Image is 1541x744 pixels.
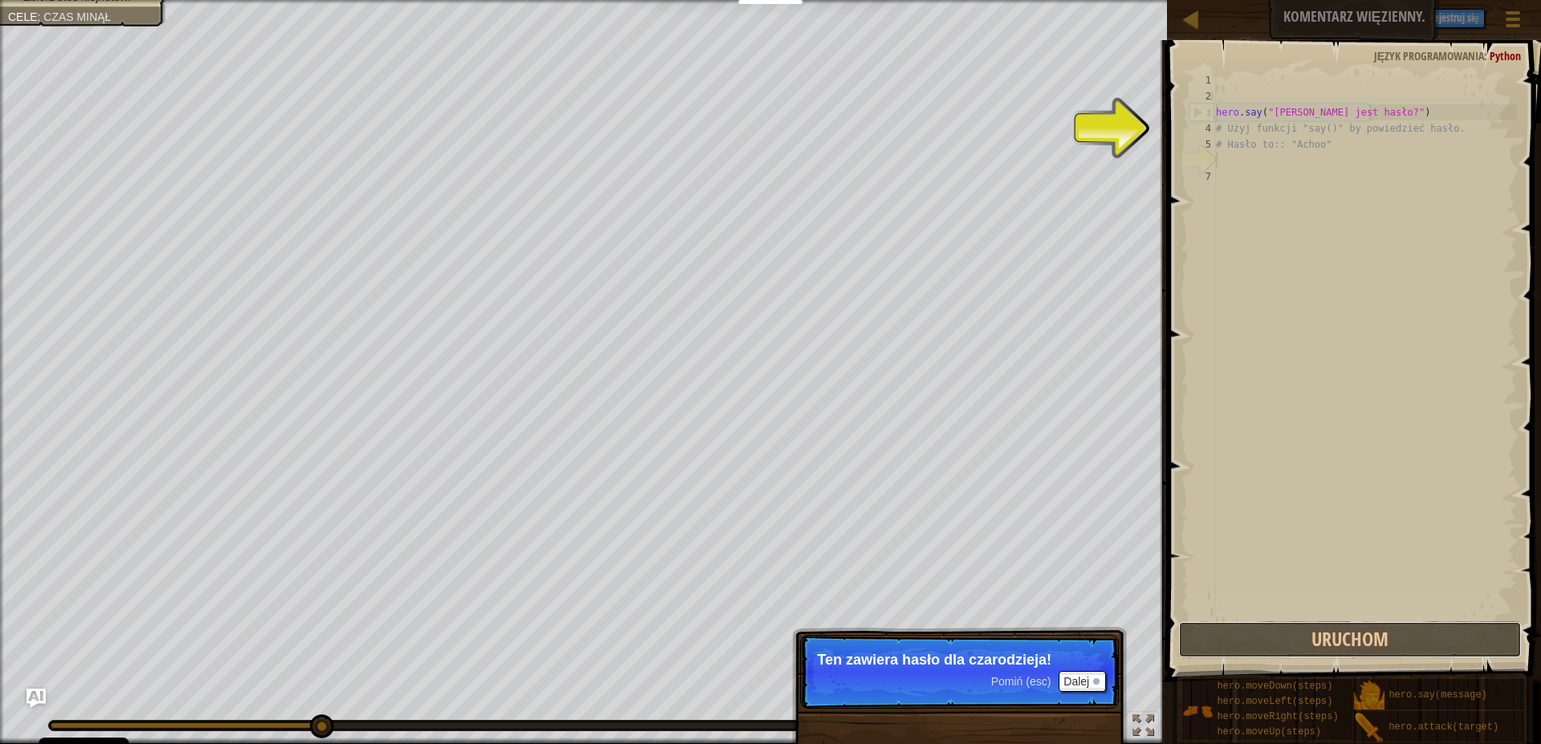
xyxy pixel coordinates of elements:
div: 2 [1189,88,1216,104]
span: Python [1490,48,1521,63]
button: Zarejestruj się [1416,9,1485,28]
span: : [1484,48,1490,63]
span: hero.moveRight(steps) [1217,711,1338,722]
span: Czas minął [43,10,111,23]
img: portrait.png [1182,696,1213,726]
span: hero.moveUp(steps) [1217,726,1321,738]
div: 5 [1189,136,1216,152]
span: hero.moveDown(steps) [1217,681,1332,692]
span: : [38,10,44,23]
img: portrait.png [1354,681,1384,711]
button: Pokaż menu gry [1493,3,1533,41]
button: Ask AI [1287,3,1330,33]
span: Język programowania [1374,48,1484,63]
div: 1 [1189,72,1216,88]
span: Pomiń (esc) [991,675,1051,688]
div: 3 [1190,104,1216,120]
p: Ten zawiera hasło dla czarodzieja! [817,652,1102,668]
div: 6 [1189,152,1216,169]
div: 4 [1189,120,1216,136]
span: Podpowiedzi [1338,9,1400,24]
span: Ask AI [1295,9,1322,24]
button: Dalej [1059,671,1106,692]
button: Ask AI [26,689,46,708]
span: hero.say(message) [1389,689,1486,701]
button: Uruchom [1178,621,1522,658]
span: Cele [8,10,38,23]
div: 7 [1189,169,1216,185]
span: hero.attack(target) [1389,722,1498,733]
span: hero.moveLeft(steps) [1217,696,1332,707]
img: portrait.png [1354,713,1384,743]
